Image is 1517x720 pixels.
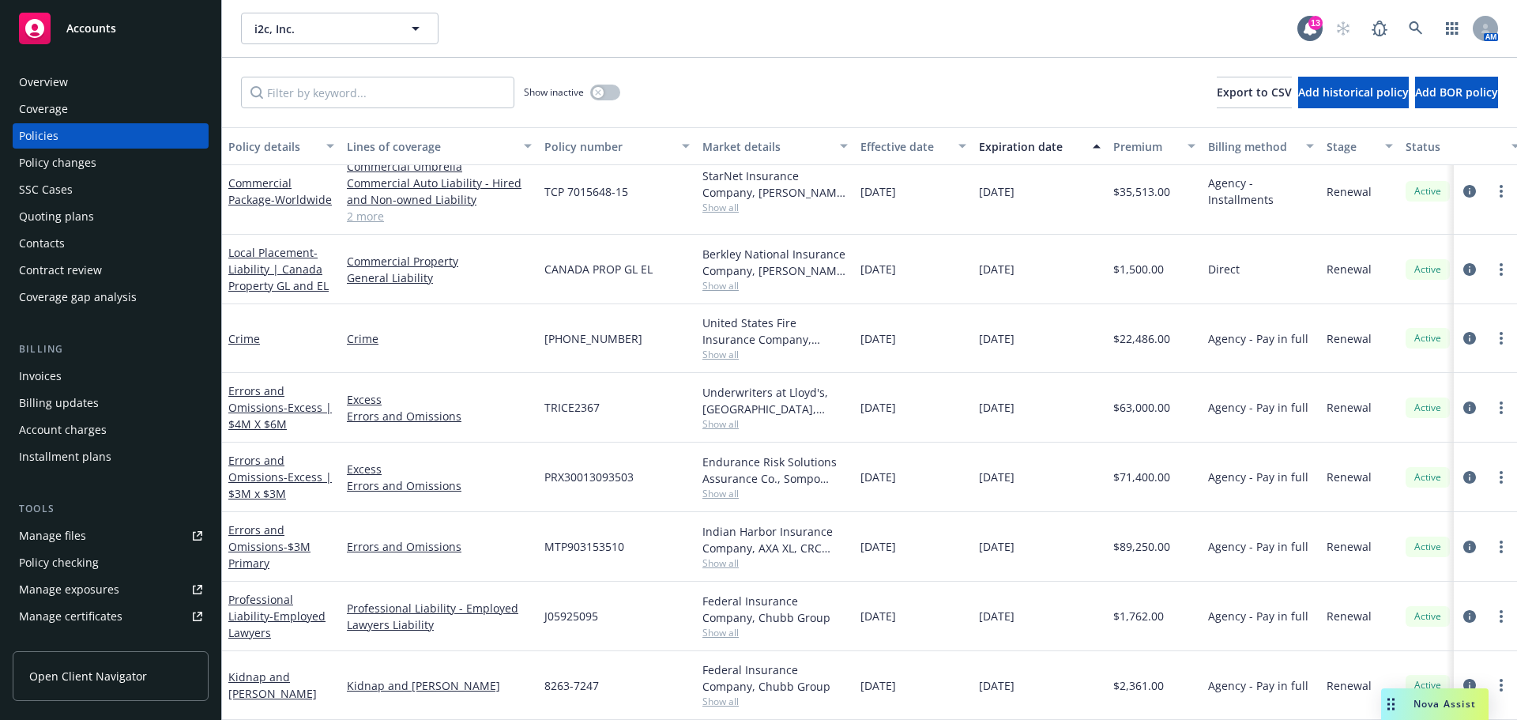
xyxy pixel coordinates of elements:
span: Agency - Pay in full [1208,469,1308,485]
div: Overview [19,70,68,95]
div: Contacts [19,231,65,256]
span: Show all [702,487,848,500]
a: circleInformation [1460,182,1479,201]
span: [DATE] [979,399,1014,416]
div: Lines of coverage [347,138,514,155]
button: Policy details [222,127,341,165]
a: more [1492,260,1511,279]
div: Policies [19,123,58,149]
a: Policy checking [13,550,209,575]
a: Local Placement [228,245,329,293]
span: [DATE] [860,469,896,485]
div: Endurance Risk Solutions Assurance Co., Sompo International, CRC Group [702,454,848,487]
span: Agency - Installments [1208,175,1314,208]
span: $2,361.00 [1113,677,1164,694]
span: Nova Assist [1413,697,1476,711]
span: Show all [702,201,848,214]
span: CANADA PROP GL EL [544,261,653,277]
span: Add BOR policy [1415,85,1498,100]
div: Contract review [19,258,102,283]
span: Active [1412,678,1444,692]
a: Policy changes [13,150,209,175]
button: Billing method [1202,127,1320,165]
span: $71,400.00 [1113,469,1170,485]
span: $1,500.00 [1113,261,1164,277]
a: circleInformation [1460,468,1479,487]
a: Errors and Omissions [347,408,532,424]
a: Kidnap and [PERSON_NAME] [228,669,317,701]
a: Quoting plans [13,204,209,229]
a: circleInformation [1460,329,1479,348]
a: Excess [347,461,532,477]
span: [DATE] [860,261,896,277]
div: Billing updates [19,390,99,416]
span: 8263-7247 [544,677,599,694]
a: circleInformation [1460,676,1479,695]
div: Drag to move [1381,688,1401,720]
span: i2c, Inc. [254,21,391,37]
a: more [1492,182,1511,201]
div: Billing method [1208,138,1297,155]
span: Active [1412,401,1444,415]
span: [PHONE_NUMBER] [544,330,642,347]
div: Billing [13,341,209,357]
a: more [1492,537,1511,556]
span: PRX30013093503 [544,469,634,485]
span: Renewal [1327,183,1372,200]
span: Open Client Navigator [29,668,147,684]
span: Agency - Pay in full [1208,608,1308,624]
div: Account charges [19,417,107,443]
div: Invoices [19,364,62,389]
div: Policy details [228,138,317,155]
a: more [1492,676,1511,695]
a: Invoices [13,364,209,389]
span: Active [1412,540,1444,554]
div: Status [1406,138,1502,155]
a: Manage certificates [13,604,209,629]
span: - Worldwide [271,192,332,207]
a: Errors and Omissions [347,477,532,494]
button: Export to CSV [1217,77,1292,108]
a: Errors and Omissions [228,453,332,501]
div: Manage exposures [19,577,119,602]
span: $89,250.00 [1113,538,1170,555]
a: circleInformation [1460,537,1479,556]
span: - Employed Lawyers [228,609,326,640]
span: Show all [702,417,848,431]
span: Agency - Pay in full [1208,399,1308,416]
button: Expiration date [973,127,1107,165]
span: Manage exposures [13,577,209,602]
span: J05925095 [544,608,598,624]
button: Policy number [538,127,696,165]
span: Renewal [1327,261,1372,277]
a: Start snowing [1327,13,1359,44]
span: [DATE] [860,183,896,200]
span: Add historical policy [1298,85,1409,100]
a: Commercial Property [347,253,532,270]
span: Agency - Pay in full [1208,677,1308,694]
a: Search [1400,13,1432,44]
span: [DATE] [979,608,1014,624]
div: Policy checking [19,550,99,575]
a: Installment plans [13,444,209,469]
a: Crime [228,331,260,346]
div: Berkley National Insurance Company, [PERSON_NAME] Corporation [702,246,848,279]
span: [DATE] [979,538,1014,555]
a: Contract review [13,258,209,283]
div: Federal Insurance Company, Chubb Group [702,662,848,695]
button: Nova Assist [1381,688,1489,720]
a: Errors and Omissions [228,383,332,432]
span: Active [1412,184,1444,198]
span: [DATE] [860,330,896,347]
a: Manage claims [13,631,209,656]
span: Agency - Pay in full [1208,330,1308,347]
div: Underwriters at Lloyd's, [GEOGRAPHIC_DATA], [PERSON_NAME] of London, CRC Group [702,384,848,417]
span: Direct [1208,261,1240,277]
a: General Liability [347,270,532,286]
span: Show all [702,695,848,708]
div: Policy number [544,138,672,155]
span: [DATE] [979,183,1014,200]
span: [DATE] [860,399,896,416]
div: SSC Cases [19,177,73,202]
span: [DATE] [860,677,896,694]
